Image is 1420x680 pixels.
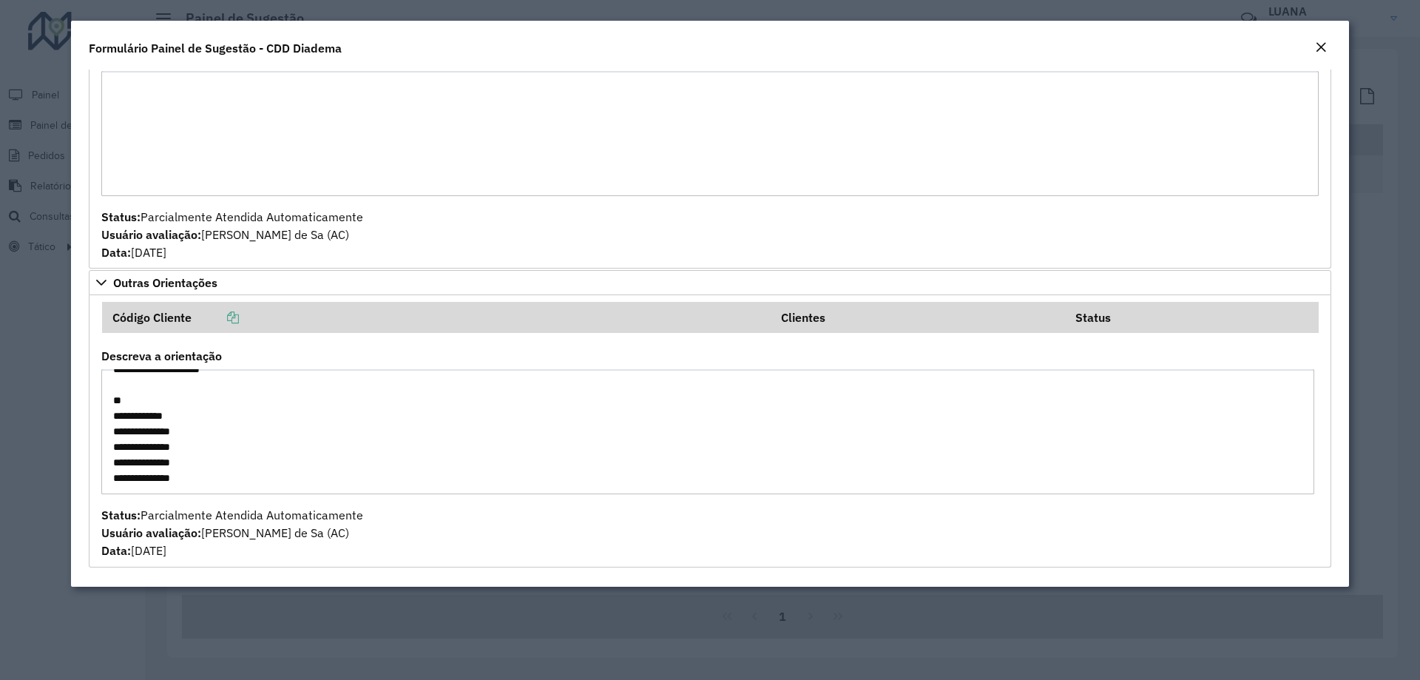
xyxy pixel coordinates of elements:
a: Copiar [192,310,239,325]
label: Descreva a orientação [101,347,222,365]
strong: Status: [101,508,141,522]
div: Outras Orientações [89,295,1331,568]
span: Parcialmente Atendida Automaticamente [PERSON_NAME] de Sa (AC) [DATE] [101,209,363,260]
strong: Data: [101,543,131,558]
em: Fechar [1315,41,1327,53]
th: Código Cliente [102,302,771,333]
strong: Data: [101,245,131,260]
strong: Usuário avaliação: [101,227,201,242]
a: Outras Orientações [89,270,1331,295]
strong: Status: [101,209,141,224]
h4: Formulário Painel de Sugestão - CDD Diadema [89,39,342,57]
th: Status [1065,302,1319,333]
span: Outras Orientações [113,277,217,289]
span: Parcialmente Atendida Automaticamente [PERSON_NAME] de Sa (AC) [DATE] [101,508,363,558]
strong: Usuário avaliação: [101,525,201,540]
th: Clientes [771,302,1065,333]
button: Close [1311,38,1331,58]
